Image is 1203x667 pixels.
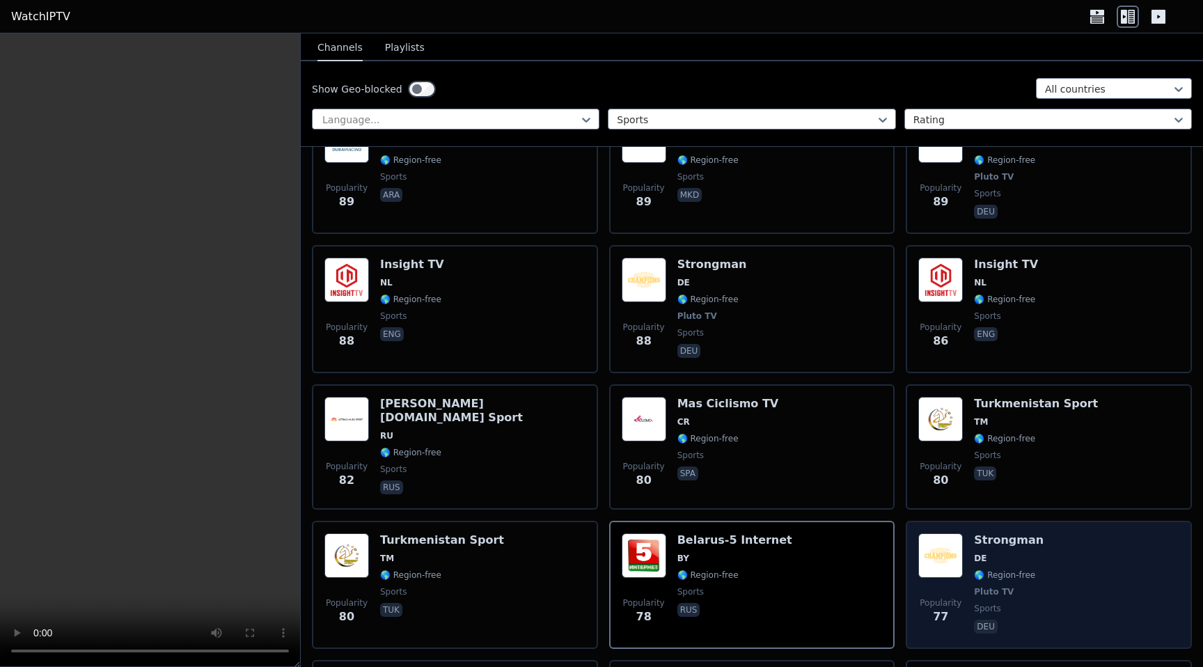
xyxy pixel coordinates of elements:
[380,294,441,305] span: 🌎 Region-free
[380,327,404,341] p: eng
[636,609,652,625] span: 78
[974,533,1044,547] h6: Strongman
[933,333,948,350] span: 86
[677,416,690,427] span: CR
[380,464,407,475] span: sports
[339,333,354,350] span: 88
[677,277,690,288] span: DE
[326,322,368,333] span: Popularity
[380,258,444,272] h6: Insight TV
[918,258,963,302] img: Insight TV
[380,188,402,202] p: ara
[339,609,354,625] span: 80
[933,609,948,625] span: 77
[339,472,354,489] span: 82
[974,586,1014,597] span: Pluto TV
[974,205,998,219] p: deu
[380,171,407,182] span: sports
[974,466,996,480] p: tuk
[623,597,665,609] span: Popularity
[974,155,1035,166] span: 🌎 Region-free
[677,553,689,564] span: BY
[974,188,1000,199] span: sports
[677,466,698,480] p: spa
[974,433,1035,444] span: 🌎 Region-free
[677,258,747,272] h6: Strongman
[312,82,402,96] label: Show Geo-blocked
[974,277,986,288] span: NL
[380,533,504,547] h6: Turkmenistan Sport
[677,533,792,547] h6: Belarus-5 Internet
[677,188,702,202] p: mkd
[324,397,369,441] img: Astrahan.Ru Sport
[622,533,666,578] img: Belarus-5 Internet
[920,597,961,609] span: Popularity
[623,182,665,194] span: Popularity
[11,8,70,25] a: WatchIPTV
[380,430,393,441] span: RU
[974,171,1014,182] span: Pluto TV
[380,603,402,617] p: tuk
[920,182,961,194] span: Popularity
[974,311,1000,322] span: sports
[380,447,441,458] span: 🌎 Region-free
[974,416,988,427] span: TM
[326,182,368,194] span: Popularity
[920,461,961,472] span: Popularity
[974,570,1035,581] span: 🌎 Region-free
[380,277,393,288] span: NL
[974,620,998,634] p: deu
[380,553,394,564] span: TM
[677,397,779,411] h6: Mas Ciclismo TV
[622,258,666,302] img: Strongman
[918,533,963,578] img: Strongman
[677,586,704,597] span: sports
[677,311,717,322] span: Pluto TV
[974,450,1000,461] span: sports
[324,533,369,578] img: Turkmenistan Sport
[677,327,704,338] span: sports
[326,597,368,609] span: Popularity
[974,603,1000,614] span: sports
[317,35,363,61] button: Channels
[677,294,739,305] span: 🌎 Region-free
[974,258,1038,272] h6: Insight TV
[339,194,354,210] span: 89
[677,155,739,166] span: 🌎 Region-free
[636,472,652,489] span: 80
[933,472,948,489] span: 80
[324,258,369,302] img: Insight TV
[974,553,986,564] span: DE
[677,570,739,581] span: 🌎 Region-free
[385,35,425,61] button: Playlists
[623,322,665,333] span: Popularity
[380,311,407,322] span: sports
[380,570,441,581] span: 🌎 Region-free
[636,194,652,210] span: 89
[677,450,704,461] span: sports
[326,461,368,472] span: Popularity
[974,294,1035,305] span: 🌎 Region-free
[622,397,666,441] img: Mas Ciclismo TV
[380,397,585,425] h6: [PERSON_NAME][DOMAIN_NAME] Sport
[380,155,441,166] span: 🌎 Region-free
[933,194,948,210] span: 89
[677,433,739,444] span: 🌎 Region-free
[623,461,665,472] span: Popularity
[918,397,963,441] img: Turkmenistan Sport
[677,171,704,182] span: sports
[380,586,407,597] span: sports
[677,603,700,617] p: rus
[974,397,1098,411] h6: Turkmenistan Sport
[974,327,998,341] p: eng
[920,322,961,333] span: Popularity
[636,333,652,350] span: 88
[380,480,403,494] p: rus
[677,344,701,358] p: deu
